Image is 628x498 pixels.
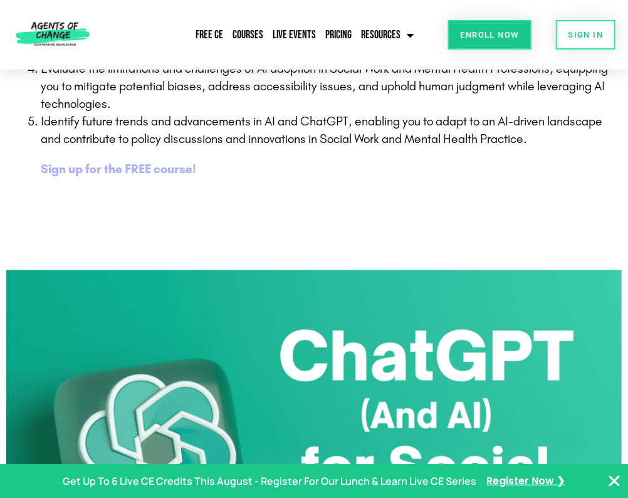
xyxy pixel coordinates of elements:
a: Register Now ❯ [487,472,565,490]
a: Sign up for the FREE course! [41,161,196,176]
a: Free CE [192,21,226,50]
button: Close Banner [607,474,622,489]
p: Identify future trends and advancements in AI and ChatGPT, enabling you to adapt to an AI-driven ... [41,112,612,147]
a: Live Events [270,21,319,50]
a: Courses [229,21,266,50]
p: Get Up To 6 Live CE Credits This August - Register For Our Lunch & Learn Live CE Series [63,472,477,490]
a: SIGN IN [556,20,616,50]
p: Evaluate the limitations and challenges of AI adoption in Social Work and Mental Health Professio... [41,60,612,112]
span: SIGN IN [568,31,604,39]
a: Enroll Now [448,20,531,50]
a: Pricing [322,21,355,50]
a: Resources [358,21,417,50]
span: Enroll Now [461,31,519,39]
nav: Menu [133,21,416,50]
